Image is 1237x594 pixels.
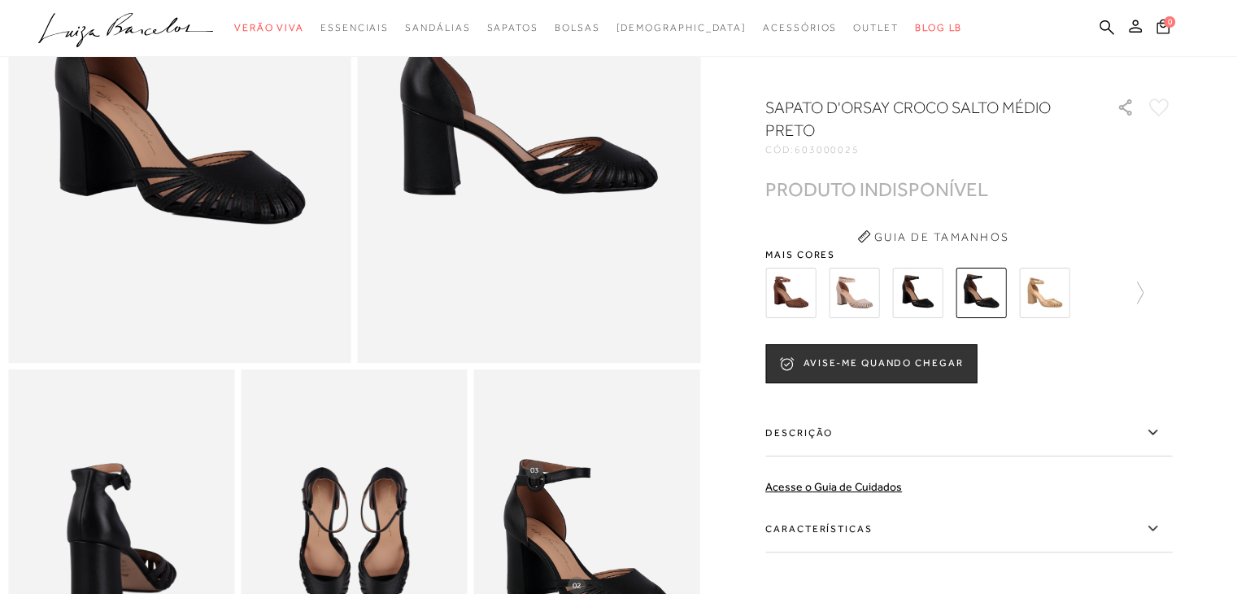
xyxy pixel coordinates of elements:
a: noSubCategoriesText [405,13,470,43]
span: Outlet [853,22,899,33]
a: noSubCategoriesText [486,13,538,43]
span: Essenciais [320,22,389,33]
a: noSubCategoriesText [853,13,899,43]
a: Acesse o Guia de Cuidados [765,480,902,493]
span: Verão Viva [234,22,304,33]
label: Descrição [765,409,1172,456]
button: Guia de Tamanhos [852,224,1014,250]
img: SAPATO D'ORSAY DE SALTO BLOCO MÉDIO EM VERNIZ BEGE [1019,268,1069,318]
a: noSubCategoriesText [234,13,304,43]
a: BLOG LB [915,13,962,43]
h1: SAPATO D'ORSAY CROCO SALTO MÉDIO PRETO [765,96,1070,142]
a: noSubCategoriesText [763,13,837,43]
span: Sandálias [405,22,470,33]
img: SAPATO D'ORSAY CROCO SALTO MÉDIO NATA [829,268,879,318]
span: Bolsas [555,22,600,33]
a: noSubCategoriesText [320,13,389,43]
span: 603000025 [795,144,860,155]
span: Mais cores [765,250,1172,260]
span: Sapatos [486,22,538,33]
label: Características [765,505,1172,553]
button: 0 [1152,18,1174,40]
a: noSubCategoriesText [555,13,600,43]
div: PRODUTO INDISPONÍVEL [765,181,988,198]
span: BLOG LB [915,22,962,33]
span: [DEMOGRAPHIC_DATA] [616,22,747,33]
img: SAPATO D'ORSAY CROCO SALTO MÉDIO PRETO [892,268,943,318]
img: SAPATO D'ORSAY CROCO SALTO MÉDIO CASTANHO [765,268,816,318]
span: 0 [1164,16,1175,28]
a: noSubCategoriesText [616,13,747,43]
div: CÓD: [765,145,1091,155]
span: Acessórios [763,22,837,33]
button: AVISE-ME QUANDO CHEGAR [765,344,977,383]
img: SAPATO D'ORSAY CROCO SALTO MÉDIO PRETO [956,268,1006,318]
